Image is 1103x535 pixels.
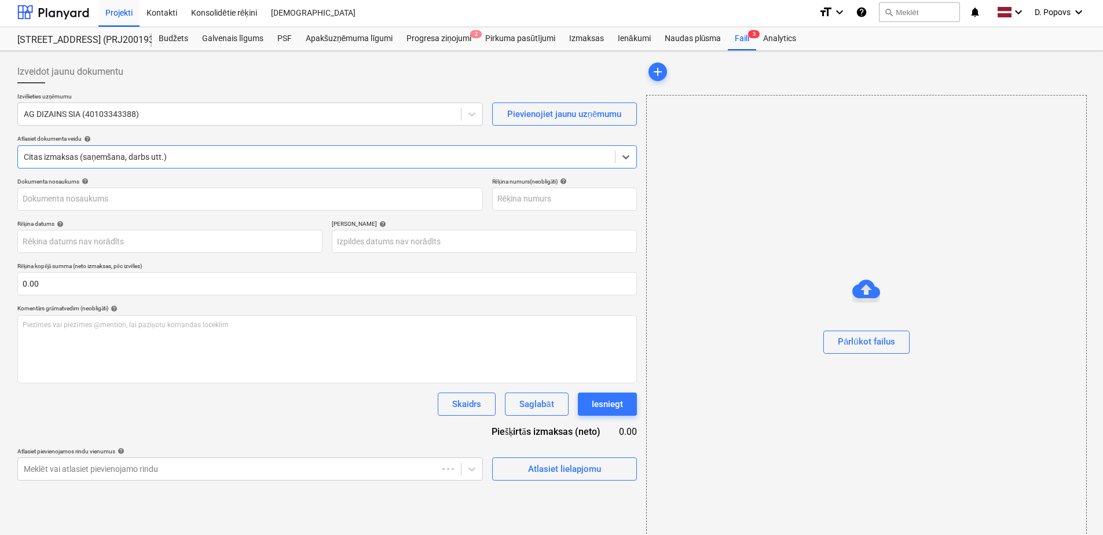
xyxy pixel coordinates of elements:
[17,34,138,46] div: [STREET_ADDRESS] (PRJ2001934) 2601941
[17,262,637,272] p: Rēķina kopējā summa (neto izmaksas, pēc izvēles)
[728,27,756,50] a: Faili3
[492,102,637,126] button: Pievienojiet jaunu uzņēmumu
[528,461,601,477] div: Atlasiet lielapjomu
[452,397,481,412] div: Skaidrs
[17,135,637,142] div: Atlasiet dokumenta veidu
[82,135,91,142] span: help
[270,27,299,50] a: PSF
[438,393,496,416] button: Skaidrs
[592,397,623,412] div: Iesniegt
[611,27,658,50] a: Ienākumi
[838,334,895,349] div: Pārlūkot failus
[400,27,478,50] a: Progresa ziņojumi2
[17,178,483,185] div: Dokumenta nosaukums
[658,27,728,50] a: Naudas plūsma
[651,65,665,79] span: add
[377,221,386,228] span: help
[17,230,323,253] input: Rēķina datums nav norādīts
[728,27,756,50] div: Faili
[482,425,618,438] div: Piešķirtās izmaksas (neto)
[619,425,637,438] div: 0.00
[400,27,478,50] div: Progresa ziņojumi
[492,178,637,185] div: Rēķina numurs (neobligāti)
[492,188,637,211] input: Rēķina numurs
[470,30,482,38] span: 2
[17,272,637,295] input: Rēķina kopējā summa (neto izmaksas, pēc izvēles)
[578,393,637,416] button: Iesniegt
[492,457,637,481] button: Atlasiet lielapjomu
[332,230,637,253] input: Izpildes datums nav norādīts
[195,27,270,50] a: Galvenais līgums
[505,393,568,416] button: Saglabāt
[17,65,123,79] span: Izveidot jaunu dokumentu
[507,107,622,122] div: Pievienojiet jaunu uzņēmumu
[79,178,89,185] span: help
[823,331,910,354] button: Pārlūkot failus
[17,448,483,455] div: Atlasiet pievienojamos rindu vienumus
[478,27,562,50] a: Pirkuma pasūtījumi
[332,220,637,228] div: [PERSON_NAME]
[17,305,637,312] div: Komentārs grāmatvedim (neobligāti)
[756,27,803,50] a: Analytics
[562,27,611,50] a: Izmaksas
[519,397,554,412] div: Saglabāt
[748,30,760,38] span: 3
[17,93,483,102] p: Izvēlieties uzņēmumu
[152,27,195,50] a: Budžets
[1045,479,1103,535] iframe: Chat Widget
[17,188,483,211] input: Dokumenta nosaukums
[558,178,567,185] span: help
[115,448,124,455] span: help
[299,27,400,50] a: Apakšuzņēmuma līgumi
[54,221,64,228] span: help
[17,220,323,228] div: Rēķina datums
[108,305,118,312] span: help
